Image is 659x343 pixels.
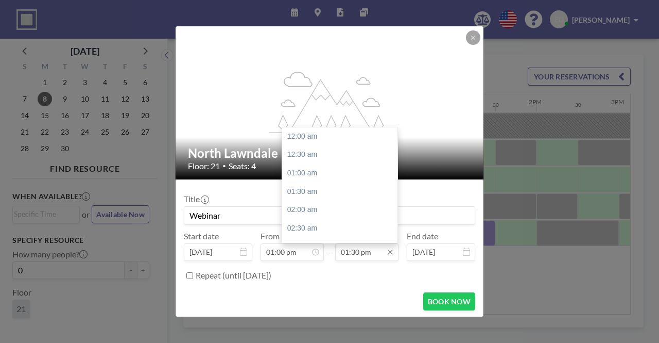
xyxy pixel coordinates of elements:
[188,145,472,161] h2: North Lawndale
[282,164,403,183] div: 01:00 am
[184,194,208,204] label: Title
[184,231,219,241] label: Start date
[229,161,256,171] span: Seats: 4
[282,145,403,164] div: 12:30 am
[407,231,438,241] label: End date
[261,231,280,241] label: From
[423,292,475,311] button: BOOK NOW
[282,201,403,219] div: 02:00 am
[282,183,403,201] div: 01:30 am
[196,270,271,281] label: Repeat (until [DATE])
[222,162,226,170] span: •
[188,161,220,171] span: Floor: 21
[328,235,331,257] span: -
[282,219,403,238] div: 02:30 am
[282,127,403,146] div: 12:00 am
[184,207,475,224] input: Eder's reservation
[282,237,403,256] div: 03:00 am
